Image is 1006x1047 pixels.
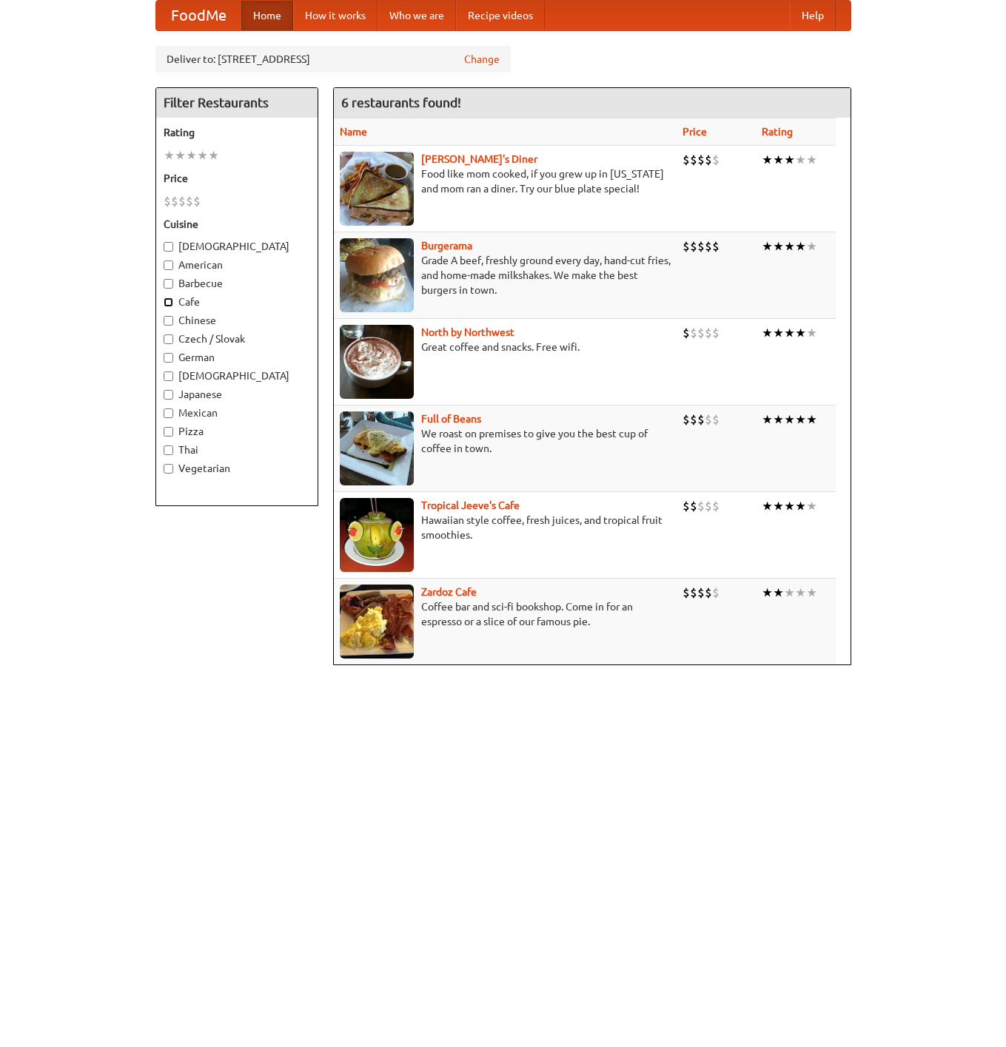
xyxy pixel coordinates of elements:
[762,325,773,341] li: ★
[806,411,817,428] li: ★
[156,1,241,30] a: FoodMe
[421,326,514,338] b: North by Northwest
[705,238,712,255] li: $
[340,513,671,542] p: Hawaiian style coffee, fresh juices, and tropical fruit smoothies.
[340,411,414,485] img: beans.jpg
[164,334,173,344] input: Czech / Slovak
[762,126,793,138] a: Rating
[705,325,712,341] li: $
[784,411,795,428] li: ★
[712,152,720,168] li: $
[340,238,414,312] img: burgerama.jpg
[208,147,219,164] li: ★
[712,585,720,601] li: $
[690,411,697,428] li: $
[456,1,545,30] a: Recipe videos
[340,498,414,572] img: jeeves.jpg
[175,147,186,164] li: ★
[690,498,697,514] li: $
[421,240,472,252] a: Burgerama
[164,353,173,363] input: German
[164,461,310,476] label: Vegetarian
[164,331,310,346] label: Czech / Slovak
[164,368,310,383] label: [DEMOGRAPHIC_DATA]
[795,411,806,428] li: ★
[683,126,707,138] a: Price
[193,193,201,209] li: $
[171,193,178,209] li: $
[683,152,690,168] li: $
[340,599,671,629] p: Coffee bar and sci-fi bookshop. Come in for an espresso or a slice of our famous pie.
[156,88,318,118] h4: Filter Restaurants
[421,586,477,598] a: Zardoz Cafe
[795,585,806,601] li: ★
[164,257,310,272] label: American
[241,1,293,30] a: Home
[164,316,173,326] input: Chinese
[773,585,784,601] li: ★
[164,171,310,186] h5: Price
[795,498,806,514] li: ★
[421,413,481,425] a: Full of Beans
[697,498,705,514] li: $
[155,46,511,73] div: Deliver to: [STREET_ADDRESS]
[795,238,806,255] li: ★
[705,411,712,428] li: $
[795,325,806,341] li: ★
[762,585,773,601] li: ★
[340,325,414,399] img: north.jpg
[164,350,310,365] label: German
[784,152,795,168] li: ★
[705,498,712,514] li: $
[164,313,310,328] label: Chinese
[683,585,690,601] li: $
[164,297,173,307] input: Cafe
[164,427,173,437] input: Pizza
[164,387,310,402] label: Japanese
[340,126,367,138] a: Name
[340,253,671,297] p: Grade A beef, freshly ground every day, hand-cut fries, and home-made milkshakes. We make the bes...
[712,325,720,341] li: $
[697,238,705,255] li: $
[683,411,690,428] li: $
[164,424,310,439] label: Pizza
[806,498,817,514] li: ★
[341,95,461,110] ng-pluralize: 6 restaurants found!
[186,193,193,209] li: $
[293,1,378,30] a: How it works
[683,238,690,255] li: $
[340,585,414,659] img: zardoz.jpg
[795,152,806,168] li: ★
[784,498,795,514] li: ★
[773,411,784,428] li: ★
[762,411,773,428] li: ★
[806,585,817,601] li: ★
[762,498,773,514] li: ★
[197,147,208,164] li: ★
[784,325,795,341] li: ★
[164,445,173,455] input: Thai
[705,152,712,168] li: $
[421,153,537,165] a: [PERSON_NAME]'s Diner
[690,152,697,168] li: $
[164,405,310,420] label: Mexican
[773,152,784,168] li: ★
[378,1,456,30] a: Who we are
[712,411,720,428] li: $
[806,325,817,341] li: ★
[464,52,500,67] a: Change
[683,325,690,341] li: $
[762,238,773,255] li: ★
[712,238,720,255] li: $
[164,239,310,254] label: [DEMOGRAPHIC_DATA]
[421,499,520,511] a: Tropical Jeeve's Cafe
[164,147,175,164] li: ★
[340,340,671,354] p: Great coffee and snacks. Free wifi.
[784,238,795,255] li: ★
[164,193,171,209] li: $
[164,464,173,474] input: Vegetarian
